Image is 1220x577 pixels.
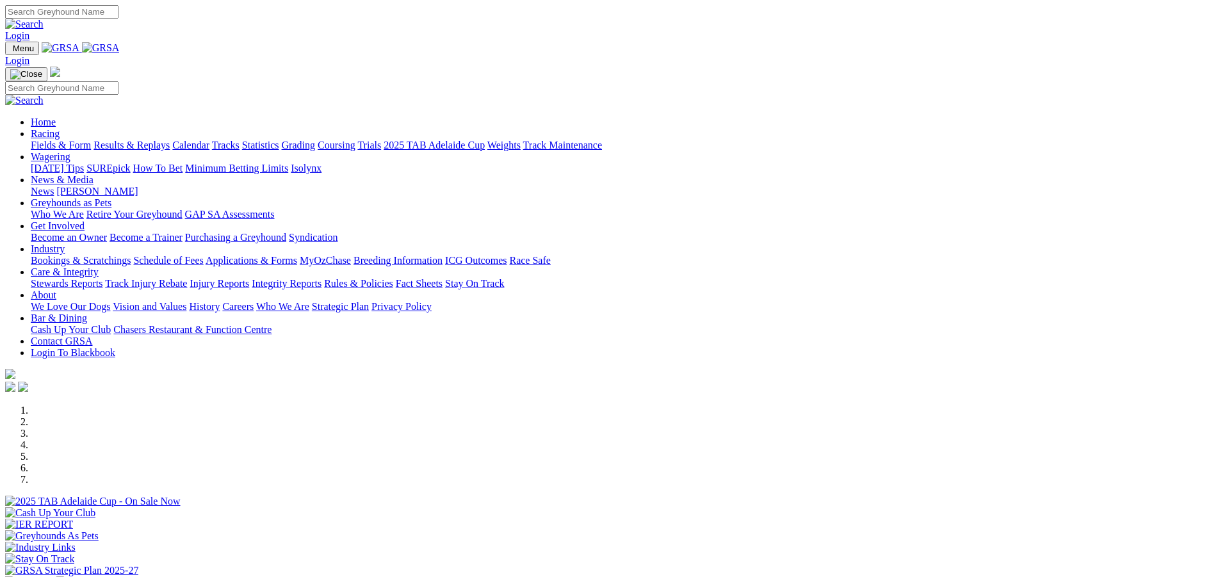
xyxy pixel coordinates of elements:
a: Schedule of Fees [133,255,203,266]
img: 2025 TAB Adelaide Cup - On Sale Now [5,496,181,507]
a: Greyhounds as Pets [31,197,111,208]
a: Stay On Track [445,278,504,289]
a: Statistics [242,140,279,150]
span: Menu [13,44,34,53]
a: Careers [222,301,254,312]
a: Who We Are [256,301,309,312]
a: Tracks [212,140,240,150]
a: Chasers Restaurant & Function Centre [113,324,272,335]
a: Fields & Form [31,140,91,150]
div: Get Involved [31,232,1215,243]
img: Search [5,19,44,30]
a: Purchasing a Greyhound [185,232,286,243]
a: Breeding Information [354,255,443,266]
div: Greyhounds as Pets [31,209,1215,220]
input: Search [5,5,118,19]
a: GAP SA Assessments [185,209,275,220]
a: Grading [282,140,315,150]
a: Care & Integrity [31,266,99,277]
img: GRSA Strategic Plan 2025-27 [5,565,138,576]
a: We Love Our Dogs [31,301,110,312]
a: MyOzChase [300,255,351,266]
a: Become a Trainer [110,232,183,243]
a: Minimum Betting Limits [185,163,288,174]
img: logo-grsa-white.png [5,369,15,379]
a: Track Maintenance [523,140,602,150]
a: Bookings & Scratchings [31,255,131,266]
a: Login To Blackbook [31,347,115,358]
a: About [31,289,56,300]
a: Strategic Plan [312,301,369,312]
div: Industry [31,255,1215,266]
img: Stay On Track [5,553,74,565]
img: twitter.svg [18,382,28,392]
a: Login [5,55,29,66]
a: Get Involved [31,220,85,231]
a: Wagering [31,151,70,162]
a: Track Injury Rebate [105,278,187,289]
a: Race Safe [509,255,550,266]
a: Syndication [289,232,338,243]
a: Retire Your Greyhound [86,209,183,220]
a: Industry [31,243,65,254]
a: Rules & Policies [324,278,393,289]
a: How To Bet [133,163,183,174]
a: [DATE] Tips [31,163,84,174]
a: Vision and Values [113,301,186,312]
a: News [31,186,54,197]
a: Home [31,117,56,127]
a: History [189,301,220,312]
a: Cash Up Your Club [31,324,111,335]
img: GRSA [82,42,120,54]
div: Wagering [31,163,1215,174]
a: Isolynx [291,163,321,174]
a: SUREpick [86,163,130,174]
a: Stewards Reports [31,278,102,289]
a: Applications & Forms [206,255,297,266]
button: Toggle navigation [5,42,39,55]
a: Trials [357,140,381,150]
div: News & Media [31,186,1215,197]
a: ICG Outcomes [445,255,507,266]
img: Close [10,69,42,79]
div: About [31,301,1215,313]
img: Search [5,95,44,106]
a: Privacy Policy [371,301,432,312]
a: News & Media [31,174,94,185]
input: Search [5,81,118,95]
a: 2025 TAB Adelaide Cup [384,140,485,150]
a: Fact Sheets [396,278,443,289]
a: Who We Are [31,209,84,220]
div: Care & Integrity [31,278,1215,289]
a: Become an Owner [31,232,107,243]
a: Results & Replays [94,140,170,150]
a: Integrity Reports [252,278,321,289]
img: facebook.svg [5,382,15,392]
a: Calendar [172,140,209,150]
a: Coursing [318,140,355,150]
img: Industry Links [5,542,76,553]
a: Weights [487,140,521,150]
a: [PERSON_NAME] [56,186,138,197]
img: logo-grsa-white.png [50,67,60,77]
div: Racing [31,140,1215,151]
button: Toggle navigation [5,67,47,81]
div: Bar & Dining [31,324,1215,336]
img: Greyhounds As Pets [5,530,99,542]
img: GRSA [42,42,79,54]
a: Contact GRSA [31,336,92,346]
img: IER REPORT [5,519,73,530]
a: Racing [31,128,60,139]
a: Injury Reports [190,278,249,289]
a: Login [5,30,29,41]
a: Bar & Dining [31,313,87,323]
img: Cash Up Your Club [5,507,95,519]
